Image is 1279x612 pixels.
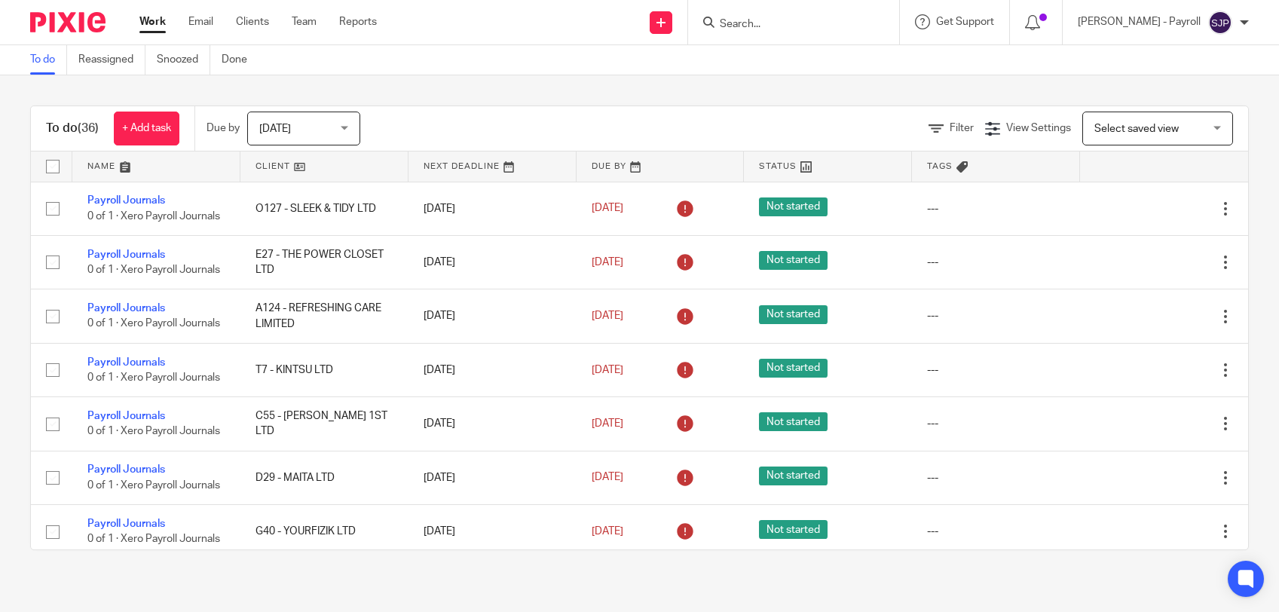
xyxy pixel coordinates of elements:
[240,343,408,396] td: T7 - KINTSU LTD
[240,397,408,451] td: C55 - [PERSON_NAME] 1ST LTD
[240,182,408,235] td: O127 - SLEEK & TIDY LTD
[240,289,408,343] td: A124 - REFRESHING CARE LIMITED
[408,182,577,235] td: [DATE]
[87,357,165,368] a: Payroll Journals
[87,519,165,529] a: Payroll Journals
[240,235,408,289] td: E27 - THE POWER CLOSET LTD
[592,526,623,537] span: [DATE]
[87,480,220,491] span: 0 of 1 · Xero Payroll Journals
[592,311,623,321] span: [DATE]
[87,319,220,329] span: 0 of 1 · Xero Payroll Journals
[759,467,828,485] span: Not started
[87,265,220,275] span: 0 of 1 · Xero Payroll Journals
[157,45,210,75] a: Snoozed
[207,121,240,136] p: Due by
[87,534,220,544] span: 0 of 1 · Xero Payroll Journals
[292,14,317,29] a: Team
[927,470,1065,485] div: ---
[30,45,67,75] a: To do
[46,121,99,136] h1: To do
[759,197,828,216] span: Not started
[236,14,269,29] a: Clients
[87,195,165,206] a: Payroll Journals
[408,397,577,451] td: [DATE]
[87,464,165,475] a: Payroll Journals
[240,451,408,504] td: D29 - MAITA LTD
[927,524,1065,539] div: ---
[592,365,623,375] span: [DATE]
[408,235,577,289] td: [DATE]
[87,211,220,222] span: 0 of 1 · Xero Payroll Journals
[408,505,577,558] td: [DATE]
[222,45,259,75] a: Done
[592,203,623,214] span: [DATE]
[1094,124,1179,134] span: Select saved view
[408,289,577,343] td: [DATE]
[927,363,1065,378] div: ---
[240,505,408,558] td: G40 - YOURFIZIK LTD
[759,251,828,270] span: Not started
[1006,123,1071,133] span: View Settings
[927,162,953,170] span: Tags
[188,14,213,29] a: Email
[759,305,828,324] span: Not started
[950,123,974,133] span: Filter
[87,372,220,383] span: 0 of 1 · Xero Payroll Journals
[759,412,828,431] span: Not started
[592,473,623,483] span: [DATE]
[1078,14,1201,29] p: [PERSON_NAME] - Payroll
[87,303,165,314] a: Payroll Journals
[114,112,179,145] a: + Add task
[927,308,1065,323] div: ---
[927,255,1065,270] div: ---
[87,427,220,437] span: 0 of 1 · Xero Payroll Journals
[87,411,165,421] a: Payroll Journals
[592,418,623,429] span: [DATE]
[78,122,99,134] span: (36)
[139,14,166,29] a: Work
[78,45,145,75] a: Reassigned
[718,18,854,32] input: Search
[1208,11,1232,35] img: svg%3E
[759,359,828,378] span: Not started
[936,17,994,27] span: Get Support
[30,12,106,32] img: Pixie
[927,201,1065,216] div: ---
[927,416,1065,431] div: ---
[592,257,623,268] span: [DATE]
[339,14,377,29] a: Reports
[759,520,828,539] span: Not started
[87,249,165,260] a: Payroll Journals
[259,124,291,134] span: [DATE]
[408,451,577,504] td: [DATE]
[408,343,577,396] td: [DATE]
